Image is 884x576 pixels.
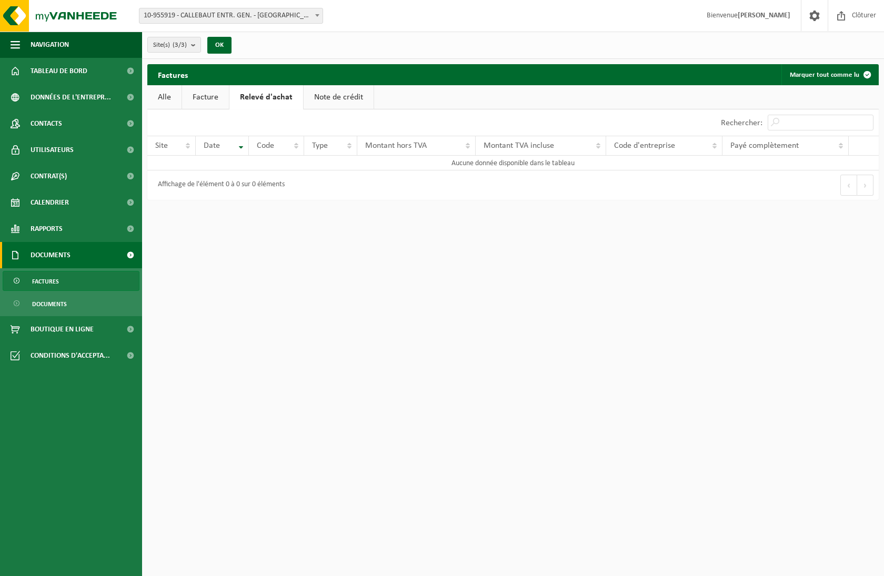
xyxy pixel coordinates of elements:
[155,142,168,150] span: Site
[3,271,139,291] a: Factures
[257,142,274,150] span: Code
[3,294,139,314] a: Documents
[738,12,790,19] strong: [PERSON_NAME]
[781,64,878,85] button: Marquer tout comme lu
[31,216,63,242] span: Rapports
[147,37,201,53] button: Site(s)(3/3)
[31,242,71,268] span: Documents
[31,32,69,58] span: Navigation
[31,58,87,84] span: Tableau de bord
[153,176,285,195] div: Affichage de l'élément 0 à 0 sur 0 éléments
[139,8,323,23] span: 10-955919 - CALLEBAUT ENTR. GEN. - LASNE
[139,8,323,24] span: 10-955919 - CALLEBAUT ENTR. GEN. - LASNE
[173,42,187,48] count: (3/3)
[32,271,59,291] span: Factures
[614,142,675,150] span: Code d'entreprise
[857,175,873,196] button: Next
[31,110,62,137] span: Contacts
[147,85,182,109] a: Alle
[204,142,220,150] span: Date
[31,189,69,216] span: Calendrier
[147,64,198,85] h2: Factures
[31,137,74,163] span: Utilisateurs
[840,175,857,196] button: Previous
[730,142,799,150] span: Payé complètement
[484,142,554,150] span: Montant TVA incluse
[721,119,762,127] label: Rechercher:
[229,85,303,109] a: Relevé d'achat
[31,84,111,110] span: Données de l'entrepr...
[153,37,187,53] span: Site(s)
[304,85,374,109] a: Note de crédit
[31,163,67,189] span: Contrat(s)
[31,316,94,342] span: Boutique en ligne
[207,37,232,54] button: OK
[365,142,427,150] span: Montant hors TVA
[182,85,229,109] a: Facture
[312,142,328,150] span: Type
[32,294,67,314] span: Documents
[147,156,879,170] td: Aucune donnée disponible dans le tableau
[31,342,110,369] span: Conditions d'accepta...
